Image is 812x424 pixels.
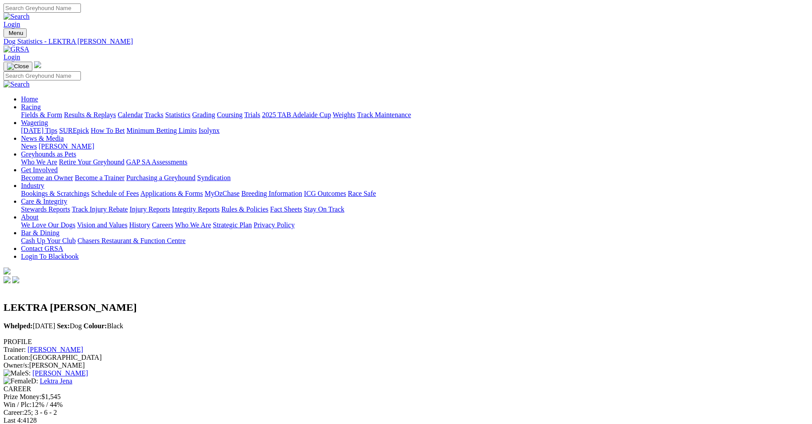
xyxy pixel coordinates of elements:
[304,205,344,213] a: Stay On Track
[221,205,268,213] a: Rules & Policies
[348,190,376,197] a: Race Safe
[126,174,195,181] a: Purchasing a Greyhound
[3,276,10,283] img: facebook.svg
[3,361,809,369] div: [PERSON_NAME]
[21,253,79,260] a: Login To Blackbook
[21,127,57,134] a: [DATE] Tips
[3,53,20,61] a: Login
[357,111,411,118] a: Track Maintenance
[254,221,295,229] a: Privacy Policy
[145,111,164,118] a: Tracks
[3,417,23,424] span: Last 4:
[304,190,346,197] a: ICG Outcomes
[84,322,123,330] span: Black
[199,127,220,134] a: Isolynx
[21,111,62,118] a: Fields & Form
[333,111,355,118] a: Weights
[3,393,809,401] div: $1,545
[3,409,809,417] div: 25; 3 - 6 - 2
[21,135,64,142] a: News & Media
[3,268,10,275] img: logo-grsa-white.png
[3,322,33,330] b: Whelped:
[59,127,89,134] a: SUREpick
[38,142,94,150] a: [PERSON_NAME]
[21,245,63,252] a: Contact GRSA
[3,385,809,393] div: CAREER
[21,213,38,221] a: About
[21,174,809,182] div: Get Involved
[262,111,331,118] a: 2025 TAB Adelaide Cup
[3,369,25,377] img: Male
[21,174,73,181] a: Become an Owner
[217,111,243,118] a: Coursing
[3,393,42,400] span: Prize Money:
[3,45,29,53] img: GRSA
[3,80,30,88] img: Search
[21,237,76,244] a: Cash Up Your Club
[32,369,88,377] a: [PERSON_NAME]
[77,221,127,229] a: Vision and Values
[3,401,31,408] span: Win / Plc:
[3,354,809,361] div: [GEOGRAPHIC_DATA]
[7,63,29,70] img: Close
[21,142,37,150] a: News
[3,369,31,377] span: S:
[21,142,809,150] div: News & Media
[213,221,252,229] a: Strategic Plan
[21,198,67,205] a: Care & Integrity
[77,237,185,244] a: Chasers Restaurant & Function Centre
[3,302,809,313] h2: LEKTRA [PERSON_NAME]
[72,205,128,213] a: Track Injury Rebate
[34,61,41,68] img: logo-grsa-white.png
[126,158,188,166] a: GAP SA Assessments
[84,322,107,330] b: Colour:
[3,377,31,385] img: Female
[3,401,809,409] div: 12% / 44%
[21,158,809,166] div: Greyhounds as Pets
[3,28,27,38] button: Toggle navigation
[172,205,220,213] a: Integrity Reports
[3,409,24,416] span: Career:
[3,346,26,353] span: Trainer:
[57,322,82,330] span: Dog
[3,38,809,45] a: Dog Statistics - LEKTRA [PERSON_NAME]
[270,205,302,213] a: Fact Sheets
[21,205,809,213] div: Care & Integrity
[21,158,57,166] a: Who We Are
[3,322,55,330] span: [DATE]
[57,322,70,330] b: Sex:
[152,221,173,229] a: Careers
[129,205,170,213] a: Injury Reports
[64,111,116,118] a: Results & Replays
[91,190,139,197] a: Schedule of Fees
[21,229,59,236] a: Bar & Dining
[192,111,215,118] a: Grading
[21,221,809,229] div: About
[75,174,125,181] a: Become a Trainer
[205,190,240,197] a: MyOzChase
[21,119,48,126] a: Wagering
[21,190,89,197] a: Bookings & Scratchings
[21,103,41,111] a: Racing
[197,174,230,181] a: Syndication
[129,221,150,229] a: History
[244,111,260,118] a: Trials
[21,190,809,198] div: Industry
[21,127,809,135] div: Wagering
[91,127,125,134] a: How To Bet
[21,237,809,245] div: Bar & Dining
[118,111,143,118] a: Calendar
[21,111,809,119] div: Racing
[21,221,75,229] a: We Love Our Dogs
[21,166,58,174] a: Get Involved
[3,13,30,21] img: Search
[9,30,23,36] span: Menu
[3,338,809,346] div: PROFILE
[241,190,302,197] a: Breeding Information
[3,354,30,361] span: Location:
[12,276,19,283] img: twitter.svg
[21,205,70,213] a: Stewards Reports
[140,190,203,197] a: Applications & Forms
[165,111,191,118] a: Statistics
